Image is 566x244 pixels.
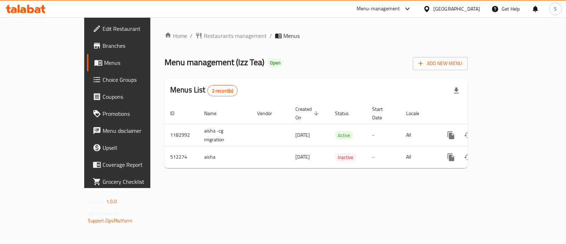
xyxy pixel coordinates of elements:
[103,160,173,169] span: Coverage Report
[554,5,557,13] span: S
[190,32,192,40] li: /
[418,59,462,68] span: Add New Menu
[460,127,477,144] button: Change Status
[335,131,353,140] span: Active
[267,60,283,66] span: Open
[87,105,179,122] a: Promotions
[335,153,356,161] span: Inactive
[204,109,226,118] span: Name
[164,146,198,168] td: 512274
[104,58,173,67] span: Menus
[335,109,358,118] span: Status
[433,5,480,13] div: [GEOGRAPHIC_DATA]
[164,124,198,146] td: 1182992
[87,71,179,88] a: Choice Groups
[87,88,179,105] a: Coupons
[295,105,321,122] span: Created On
[103,75,173,84] span: Choice Groups
[88,197,105,206] span: Version:
[87,156,179,173] a: Coverage Report
[460,149,477,166] button: Change Status
[406,109,428,118] span: Locale
[443,127,460,144] button: more
[448,82,465,99] div: Export file
[103,177,173,186] span: Grocery Checklist
[87,37,179,54] a: Branches
[413,57,468,70] button: Add New Menu
[357,5,400,13] div: Menu-management
[170,85,238,96] h2: Menus List
[204,32,267,40] span: Restaurants management
[103,41,173,50] span: Branches
[443,149,460,166] button: more
[164,103,516,168] table: enhanced table
[88,216,133,225] a: Support.OpsPlatform
[257,109,281,118] span: Vendor
[366,146,400,168] td: -
[87,20,179,37] a: Edit Restaurant
[437,103,516,124] th: Actions
[164,32,468,40] nav: breadcrumb
[106,197,117,206] span: 1.0.0
[207,85,238,96] div: Total records count
[164,54,264,70] span: Menu management ( Izz Tea )
[295,130,310,140] span: [DATE]
[103,24,173,33] span: Edit Restaurant
[103,109,173,118] span: Promotions
[195,32,267,40] a: Restaurants management
[208,87,238,94] span: 2 record(s)
[366,124,400,146] td: -
[103,126,173,135] span: Menu disclaimer
[270,32,272,40] li: /
[283,32,300,40] span: Menus
[88,209,120,218] span: Get support on:
[103,92,173,101] span: Coupons
[87,173,179,190] a: Grocery Checklist
[170,109,184,118] span: ID
[87,139,179,156] a: Upsell
[87,54,179,71] a: Menus
[198,146,252,168] td: aisha
[87,122,179,139] a: Menu disclaimer
[198,124,252,146] td: aisha -cg migration
[295,152,310,161] span: [DATE]
[400,124,437,146] td: All
[103,143,173,152] span: Upsell
[400,146,437,168] td: All
[267,59,283,67] div: Open
[372,105,392,122] span: Start Date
